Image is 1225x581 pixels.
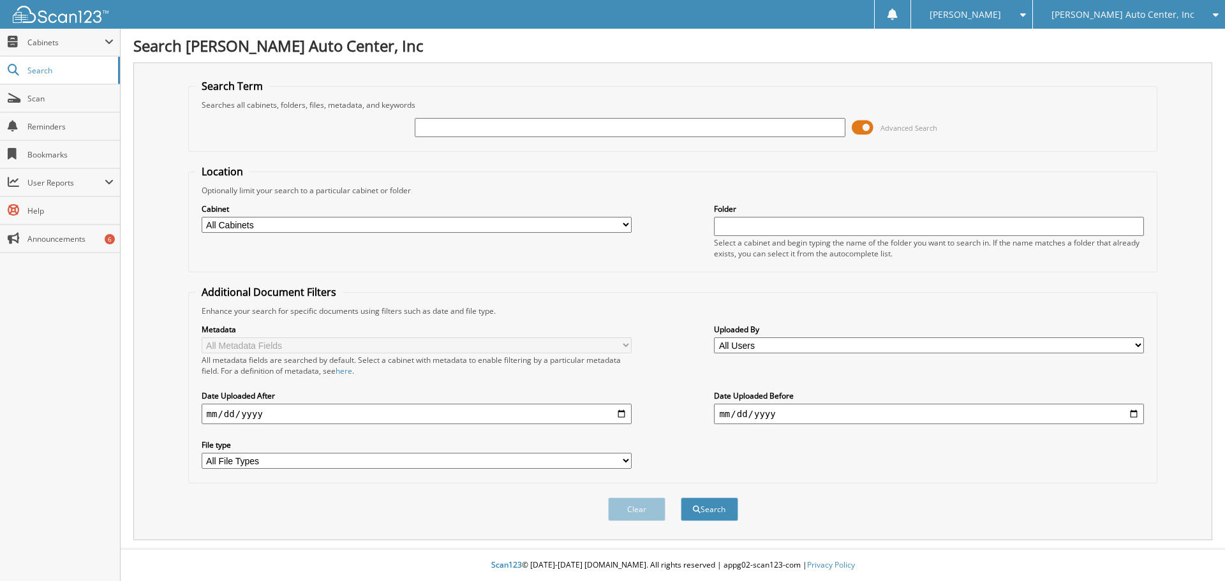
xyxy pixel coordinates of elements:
div: All metadata fields are searched by default. Select a cabinet with metadata to enable filtering b... [202,355,632,376]
legend: Search Term [195,79,269,93]
label: Folder [714,203,1144,214]
div: Optionally limit your search to a particular cabinet or folder [195,185,1151,196]
label: Uploaded By [714,324,1144,335]
input: start [202,404,632,424]
legend: Additional Document Filters [195,285,343,299]
label: Cabinet [202,203,632,214]
span: Reminders [27,121,114,132]
span: Bookmarks [27,149,114,160]
input: end [714,404,1144,424]
span: Scan [27,93,114,104]
img: scan123-logo-white.svg [13,6,108,23]
span: Advanced Search [880,123,937,133]
button: Clear [608,497,665,521]
span: Help [27,205,114,216]
span: Scan123 [491,559,522,570]
span: [PERSON_NAME] [930,11,1001,18]
label: Date Uploaded Before [714,390,1144,401]
div: 6 [105,234,115,244]
div: Searches all cabinets, folders, files, metadata, and keywords [195,99,1151,110]
legend: Location [195,165,249,179]
label: Date Uploaded After [202,390,632,401]
a: Privacy Policy [807,559,855,570]
div: Enhance your search for specific documents using filters such as date and file type. [195,305,1151,316]
h1: Search [PERSON_NAME] Auto Center, Inc [133,35,1212,56]
button: Search [681,497,738,521]
label: File type [202,439,632,450]
label: Metadata [202,324,632,335]
span: User Reports [27,177,105,188]
div: Select a cabinet and begin typing the name of the folder you want to search in. If the name match... [714,237,1144,259]
span: [PERSON_NAME] Auto Center, Inc [1051,11,1194,18]
a: here [336,365,352,376]
div: © [DATE]-[DATE] [DOMAIN_NAME]. All rights reserved | appg02-scan123-com | [121,550,1225,581]
span: Announcements [27,233,114,244]
span: Cabinets [27,37,105,48]
span: Search [27,65,112,76]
